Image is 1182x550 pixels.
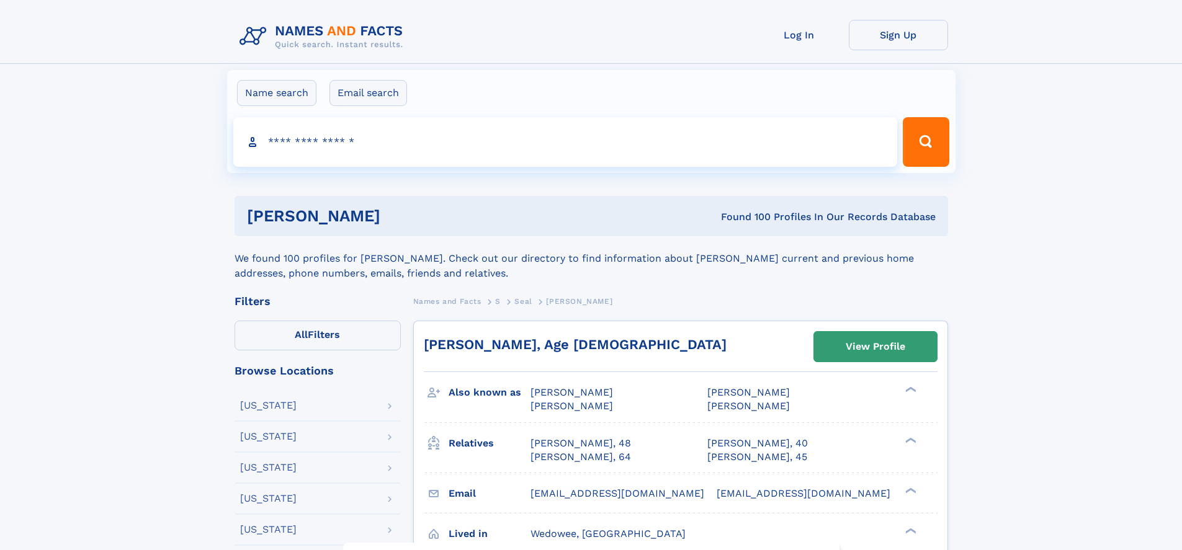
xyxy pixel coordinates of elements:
[707,386,790,398] span: [PERSON_NAME]
[240,401,297,410] div: [US_STATE]
[707,437,808,450] a: [PERSON_NAME], 40
[531,386,613,398] span: [PERSON_NAME]
[846,332,905,361] div: View Profile
[235,236,948,281] div: We found 100 profiles for [PERSON_NAME]. Check out our directory to find information about [PERSO...
[449,433,531,454] h3: Relatives
[902,436,917,444] div: ❯
[707,400,790,412] span: [PERSON_NAME]
[235,365,401,376] div: Browse Locations
[295,329,308,340] span: All
[546,297,612,306] span: [PERSON_NAME]
[903,117,949,167] button: Search Button
[531,450,631,464] a: [PERSON_NAME], 64
[413,293,481,309] a: Names and Facts
[237,80,316,106] label: Name search
[514,297,532,306] span: Seal
[449,483,531,504] h3: Email
[247,208,551,224] h1: [PERSON_NAME]
[235,20,413,53] img: Logo Names and Facts
[449,382,531,403] h3: Also known as
[902,386,917,394] div: ❯
[707,450,807,464] a: [PERSON_NAME], 45
[814,332,937,361] a: View Profile
[531,487,704,499] span: [EMAIL_ADDRESS][DOMAIN_NAME]
[531,400,613,412] span: [PERSON_NAME]
[750,20,849,50] a: Log In
[329,80,407,106] label: Email search
[424,337,727,352] a: [PERSON_NAME], Age [DEMOGRAPHIC_DATA]
[235,296,401,307] div: Filters
[550,210,936,224] div: Found 100 Profiles In Our Records Database
[531,528,686,539] span: Wedowee, [GEOGRAPHIC_DATA]
[240,432,297,441] div: [US_STATE]
[849,20,948,50] a: Sign Up
[233,117,898,167] input: search input
[902,486,917,494] div: ❯
[514,293,532,309] a: Seal
[717,487,890,499] span: [EMAIL_ADDRESS][DOMAIN_NAME]
[240,494,297,503] div: [US_STATE]
[495,293,501,309] a: S
[449,523,531,544] h3: Lived in
[902,526,917,534] div: ❯
[235,321,401,350] label: Filters
[240,525,297,534] div: [US_STATE]
[240,463,297,472] div: [US_STATE]
[531,437,631,450] a: [PERSON_NAME], 48
[495,297,501,306] span: S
